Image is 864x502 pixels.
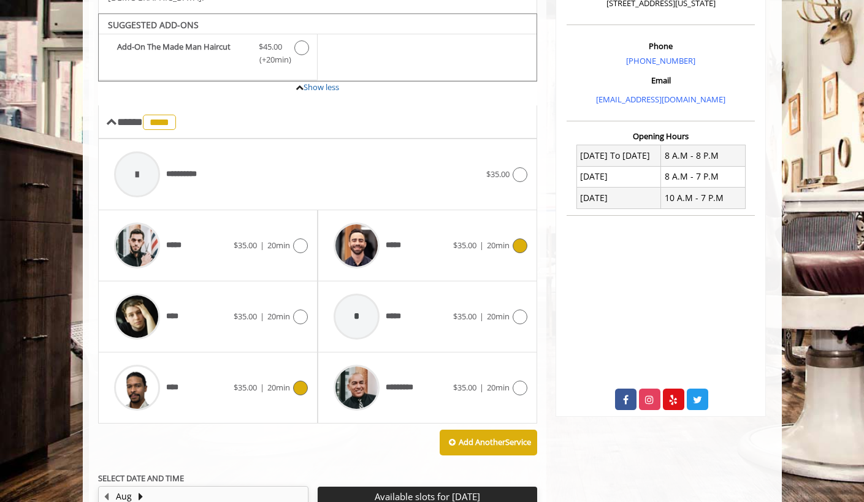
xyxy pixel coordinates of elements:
span: $45.00 [259,40,282,53]
b: SELECT DATE AND TIME [98,473,184,484]
span: | [260,382,264,393]
b: SUGGESTED ADD-ONS [108,19,199,31]
span: 20min [487,311,510,322]
span: | [260,311,264,322]
td: 8 A.M - 7 P.M [661,166,746,187]
h3: Email [570,76,752,85]
span: (+20min ) [252,53,288,66]
span: 20min [487,240,510,251]
span: $35.00 [234,382,257,393]
span: 20min [267,240,290,251]
span: $35.00 [453,240,476,251]
span: 20min [267,382,290,393]
span: 20min [487,382,510,393]
div: Kids cut Add-onS [98,13,538,82]
span: | [480,311,484,322]
b: Add Another Service [459,436,531,447]
a: [EMAIL_ADDRESS][DOMAIN_NAME] [596,94,725,105]
td: [DATE] [576,188,661,208]
span: $35.00 [234,240,257,251]
span: $35.00 [453,382,476,393]
h3: Opening Hours [567,132,755,140]
b: Add-On The Made Man Haircut [117,40,247,66]
p: Available slots for [DATE] [323,492,532,502]
span: $35.00 [486,169,510,180]
span: | [480,382,484,393]
h3: Phone [570,42,752,50]
span: | [260,240,264,251]
td: [DATE] [576,166,661,187]
span: 20min [267,311,290,322]
span: $35.00 [453,311,476,322]
span: $35.00 [234,311,257,322]
td: [DATE] To [DATE] [576,145,661,166]
label: Add-On The Made Man Haircut [105,40,311,69]
span: | [480,240,484,251]
a: Show less [304,82,339,93]
td: 10 A.M - 7 P.M [661,188,746,208]
a: [PHONE_NUMBER] [626,55,695,66]
button: Add AnotherService [440,430,537,455]
td: 8 A.M - 8 P.M [661,145,746,166]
